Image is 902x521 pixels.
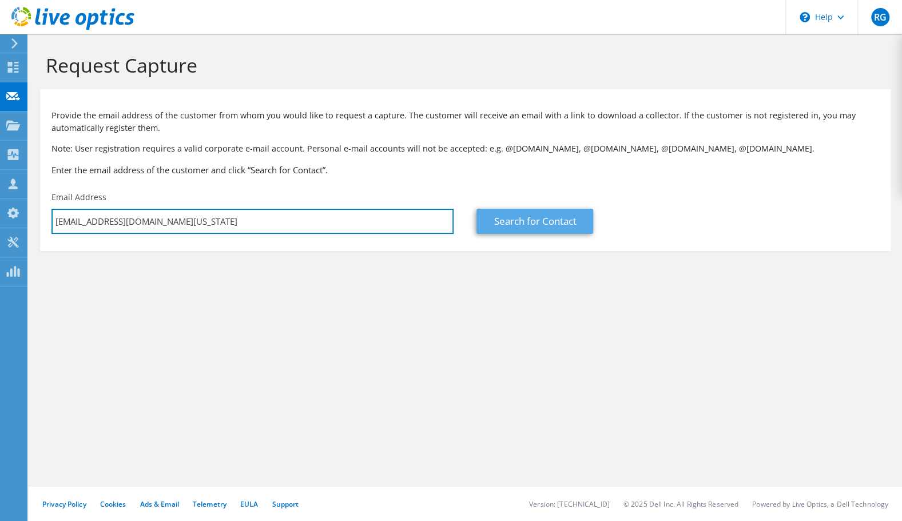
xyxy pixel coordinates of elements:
[752,499,888,509] li: Powered by Live Optics, a Dell Technology
[46,53,879,77] h1: Request Capture
[623,499,738,509] li: © 2025 Dell Inc. All Rights Reserved
[272,499,299,509] a: Support
[51,164,879,176] h3: Enter the email address of the customer and click “Search for Contact”.
[51,192,106,203] label: Email Address
[871,8,889,26] span: RG
[51,142,879,155] p: Note: User registration requires a valid corporate e-mail account. Personal e-mail accounts will ...
[476,209,593,234] a: Search for Contact
[193,499,227,509] a: Telemetry
[240,499,258,509] a: EULA
[140,499,179,509] a: Ads & Email
[100,499,126,509] a: Cookies
[51,109,879,134] p: Provide the email address of the customer from whom you would like to request a capture. The cust...
[529,499,610,509] li: Version: [TECHNICAL_ID]
[42,499,86,509] a: Privacy Policy
[800,12,810,22] svg: \n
